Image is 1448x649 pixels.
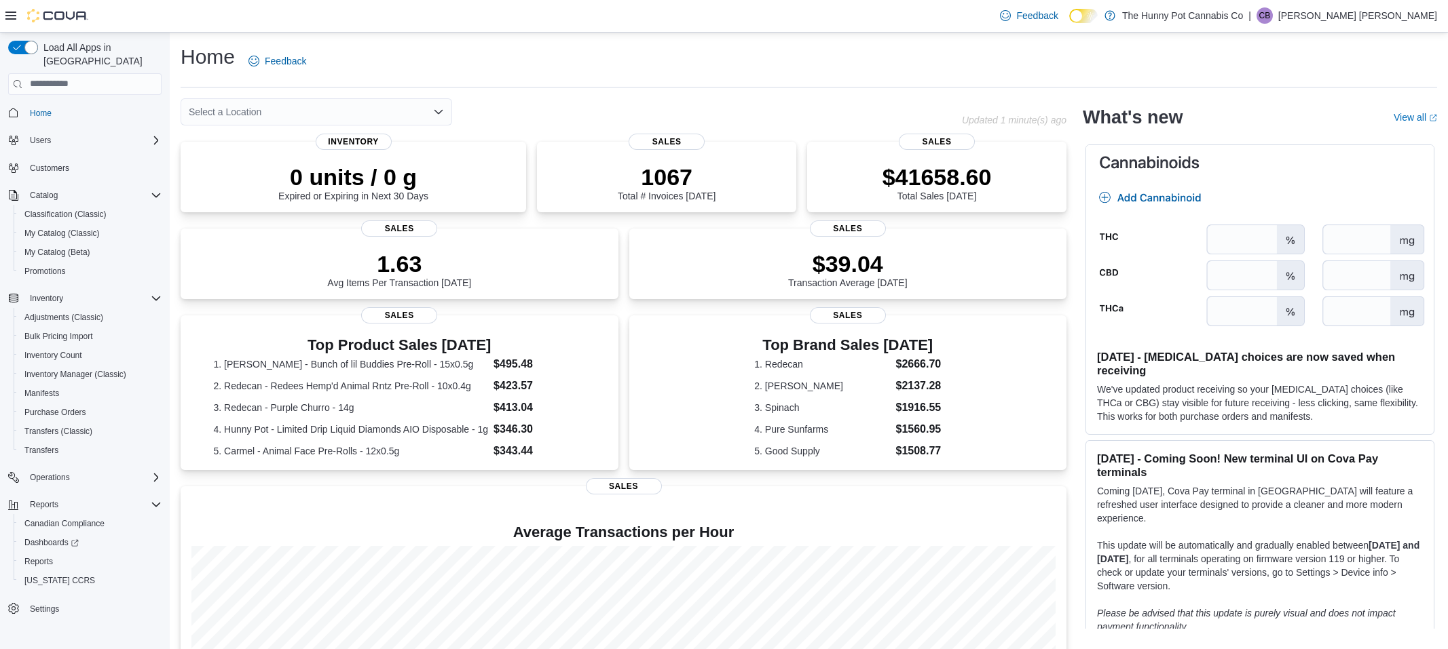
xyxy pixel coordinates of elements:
[24,331,93,342] span: Bulk Pricing Import
[810,307,886,323] span: Sales
[316,134,392,150] span: Inventory
[14,533,167,552] a: Dashboards
[14,422,167,441] button: Transfers (Classic)
[24,228,100,239] span: My Catalog (Classic)
[3,186,167,205] button: Catalog
[494,443,585,459] dd: $343.44
[24,599,162,616] span: Settings
[24,159,162,176] span: Customers
[618,163,716,201] div: Total # Invoices [DATE]
[3,131,167,150] button: Users
[30,108,52,119] span: Home
[1069,23,1070,24] span: Dark Mode
[1097,350,1423,377] h3: [DATE] - [MEDICAL_DATA] choices are now saved when receiving
[14,346,167,365] button: Inventory Count
[19,366,132,382] a: Inventory Manager (Classic)
[213,444,488,458] dt: 5. Carmel - Animal Face Pre-Rolls - 12x0.5g
[3,598,167,618] button: Settings
[327,250,471,277] p: 1.63
[895,378,941,394] dd: $2137.28
[433,106,444,117] button: Open list of options
[24,469,162,486] span: Operations
[243,47,312,75] a: Feedback
[24,290,162,307] span: Inventory
[24,556,53,567] span: Reports
[19,442,162,458] span: Transfers
[213,422,488,436] dt: 4. Hunny Pot - Limited Drip Liquid Diamonds AIO Disposable - 1g
[24,104,162,121] span: Home
[895,421,941,437] dd: $1560.95
[19,225,105,241] a: My Catalog (Classic)
[19,553,162,570] span: Reports
[19,385,64,401] a: Manifests
[24,132,56,149] button: Users
[30,499,58,510] span: Reports
[14,327,167,346] button: Bulk Pricing Import
[14,205,167,224] button: Classification (Classic)
[1278,7,1437,24] p: [PERSON_NAME] [PERSON_NAME]
[24,445,58,456] span: Transfers
[38,41,162,68] span: Load All Apps in [GEOGRAPHIC_DATA]
[754,422,890,436] dt: 4. Pure Sunfarms
[494,378,585,394] dd: $423.57
[1429,114,1437,122] svg: External link
[19,309,162,326] span: Adjustments (Classic)
[24,290,69,307] button: Inventory
[19,263,162,279] span: Promotions
[1097,608,1396,632] em: Please be advised that this update is purely visual and does not impact payment functionality.
[213,357,488,371] dt: 1. [PERSON_NAME] - Bunch of lil Buddies Pre-Roll - 15x0.5g
[327,250,471,288] div: Avg Items Per Transaction [DATE]
[24,537,79,548] span: Dashboards
[14,403,167,422] button: Purchase Orders
[24,575,95,586] span: [US_STATE] CCRS
[30,472,70,483] span: Operations
[14,243,167,262] button: My Catalog (Beta)
[618,163,716,191] p: 1067
[1097,538,1423,593] p: This update will be automatically and gradually enabled between , for all terminals operating on ...
[24,407,86,418] span: Purchase Orders
[19,534,162,551] span: Dashboards
[19,404,162,420] span: Purchase Orders
[494,356,585,372] dd: $495.48
[19,515,162,532] span: Canadian Compliance
[19,347,88,363] a: Inventory Count
[14,262,167,281] button: Promotions
[3,468,167,487] button: Operations
[788,250,908,288] div: Transaction Average [DATE]
[1097,540,1419,564] strong: [DATE] and [DATE]
[494,421,585,437] dd: $346.30
[361,220,437,237] span: Sales
[1394,112,1437,123] a: View allExternal link
[24,312,103,323] span: Adjustments (Classic)
[586,478,662,494] span: Sales
[754,357,890,371] dt: 1. Redecan
[810,220,886,237] span: Sales
[19,553,58,570] a: Reports
[14,514,167,533] button: Canadian Compliance
[30,163,69,174] span: Customers
[19,328,162,345] span: Bulk Pricing Import
[19,515,110,532] a: Canadian Compliance
[24,160,75,176] a: Customers
[24,496,162,513] span: Reports
[754,379,890,393] dt: 2. [PERSON_NAME]
[629,134,705,150] span: Sales
[265,54,306,68] span: Feedback
[1257,7,1273,24] div: Cameron Brown
[27,9,88,22] img: Cova
[1248,7,1251,24] p: |
[19,263,71,279] a: Promotions
[19,347,162,363] span: Inventory Count
[895,399,941,416] dd: $1916.55
[19,423,162,439] span: Transfers (Classic)
[24,518,105,529] span: Canadian Compliance
[883,163,992,201] div: Total Sales [DATE]
[19,244,96,260] a: My Catalog (Beta)
[24,601,64,617] a: Settings
[24,247,90,258] span: My Catalog (Beta)
[19,572,100,589] a: [US_STATE] CCRS
[494,399,585,416] dd: $413.04
[1016,9,1058,22] span: Feedback
[361,307,437,323] span: Sales
[19,206,162,222] span: Classification (Classic)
